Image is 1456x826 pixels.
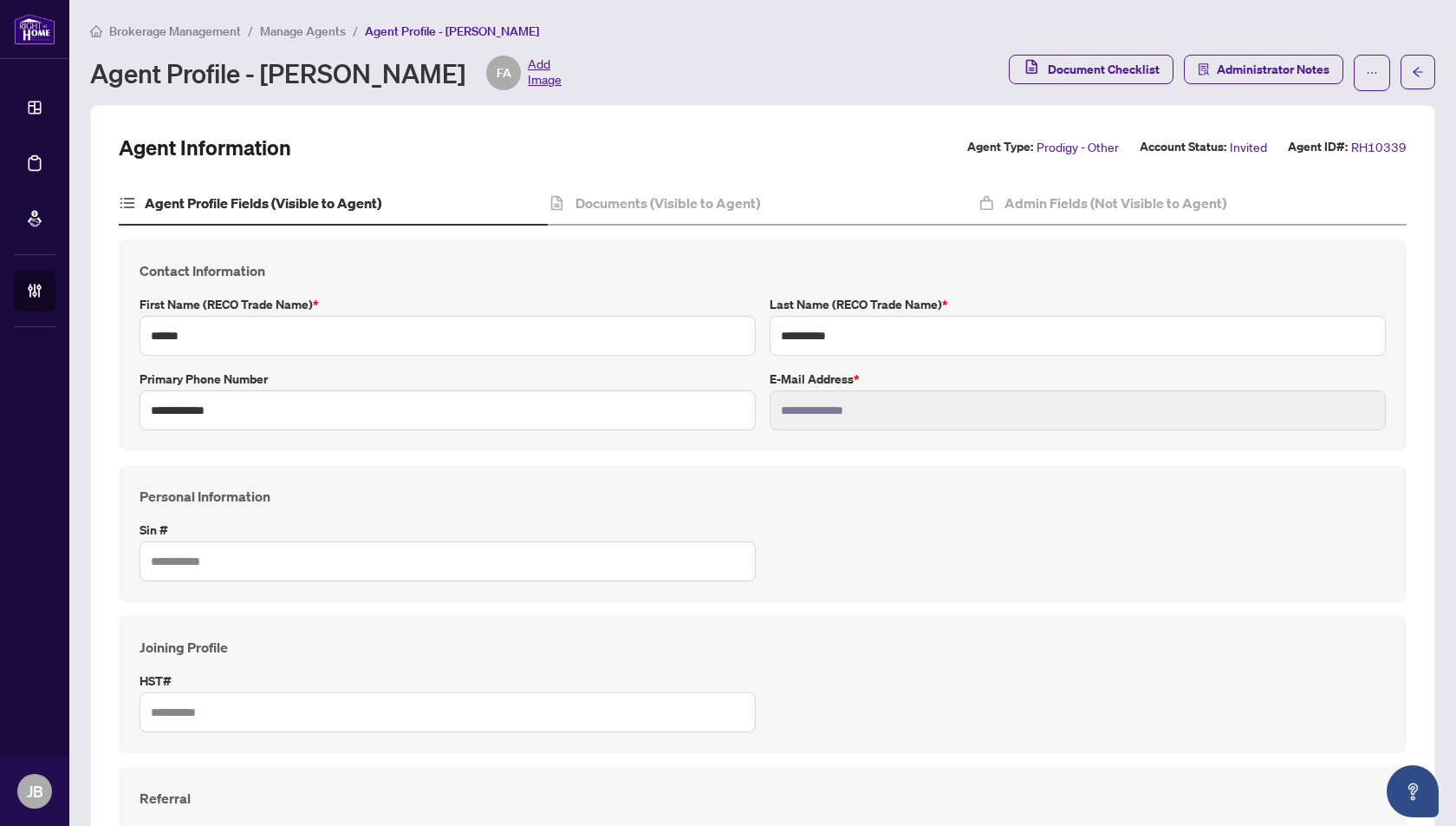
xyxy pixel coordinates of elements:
[770,295,1386,314] label: Last Name (RECO Trade Name)
[1140,137,1226,157] label: Account Status:
[497,63,511,82] span: FA
[1217,56,1329,83] span: Administrator Notes
[140,672,756,691] label: HST#
[1288,137,1348,157] label: Agent ID#:
[14,13,55,45] img: logo
[575,193,760,213] h4: Documents (Visible to Agent)
[140,637,1386,658] h4: Joining Profile
[27,779,43,803] span: JB
[528,56,562,90] span: Add Image
[1412,66,1424,78] span: arrow-left
[1230,137,1267,157] span: Invited
[1004,193,1226,213] h4: Admin Fields (Not Visible to Agent)
[1009,55,1173,84] button: Document Checklist
[1198,63,1210,75] span: solution
[353,21,358,41] li: /
[365,23,539,39] span: Agent Profile - [PERSON_NAME]
[90,25,102,37] span: home
[260,23,346,39] span: Manage Agents
[140,486,1386,507] h4: Personal Information
[1184,55,1343,84] button: Administrator Notes
[1351,137,1407,157] span: RH10339
[109,23,241,39] span: Brokerage Management
[140,295,756,314] label: First Name (RECO Trade Name)
[90,56,562,90] div: Agent Profile - [PERSON_NAME]
[1048,56,1160,83] span: Document Checklist
[1366,67,1378,79] span: ellipsis
[1037,137,1119,157] span: Prodigy - Other
[770,370,1386,389] label: E-mail Address
[140,521,756,540] label: Sin #
[119,134,291,161] h2: Agent Information
[1387,765,1439,817] button: Open asap
[140,370,756,389] label: Primary Phone Number
[967,137,1033,157] label: Agent Type:
[140,260,1386,281] h4: Contact Information
[145,193,381,213] h4: Agent Profile Fields (Visible to Agent)
[248,21,253,41] li: /
[140,788,1386,809] h4: Referral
